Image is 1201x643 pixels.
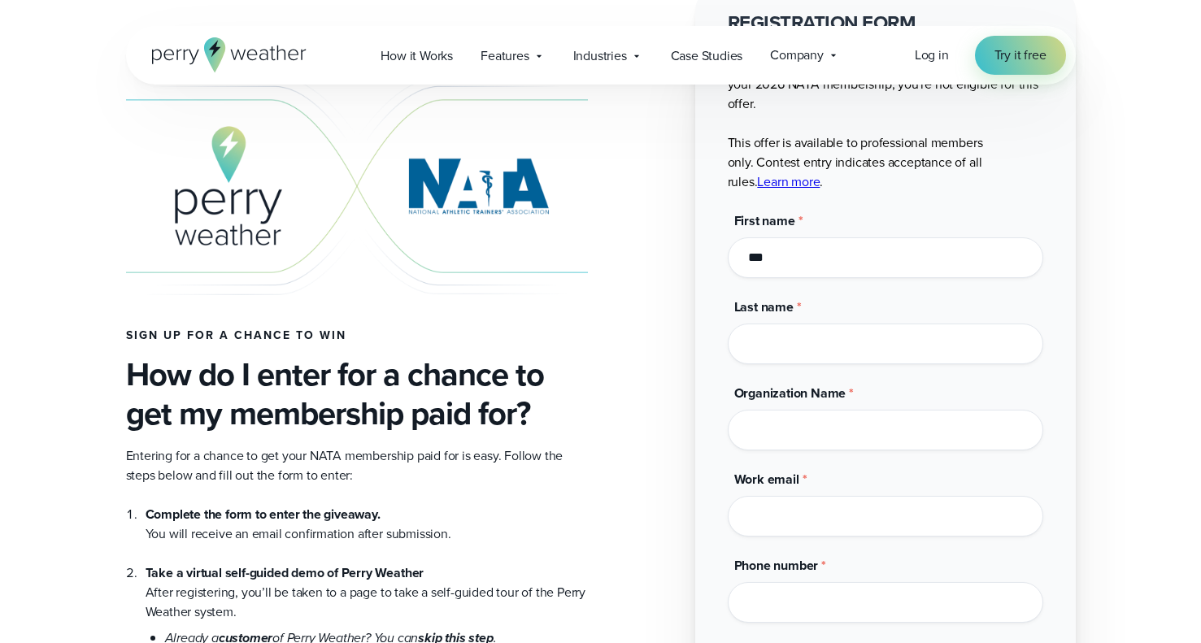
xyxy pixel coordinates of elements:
[126,446,588,485] p: Entering for a chance to get your NATA membership paid for is easy. Follow the steps below and fi...
[757,172,820,191] a: Learn more
[657,39,757,72] a: Case Studies
[481,46,529,66] span: Features
[734,211,795,230] span: First name
[367,39,467,72] a: How it Works
[671,46,743,66] span: Case Studies
[915,46,949,65] a: Log in
[994,46,1047,65] span: Try it free
[734,470,799,489] span: Work email
[734,384,846,402] span: Organization Name
[770,46,824,65] span: Company
[915,46,949,64] span: Log in
[146,505,588,544] li: You will receive an email confirmation after submission.
[728,8,916,37] strong: REGISTRATION FORM
[734,298,794,316] span: Last name
[573,46,627,66] span: Industries
[146,505,381,524] strong: Complete the form to enter the giveaway.
[126,355,588,433] h3: How do I enter for a chance to get my membership paid for?
[734,556,819,575] span: Phone number
[381,46,453,66] span: How it Works
[975,36,1066,75] a: Try it free
[728,55,1043,192] p: **IMPORTANT** If you've already registered and paid for your 2026 NATA membership, you're not eli...
[126,329,588,342] h4: Sign up for a chance to win
[146,563,424,582] strong: Take a virtual self-guided demo of Perry Weather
